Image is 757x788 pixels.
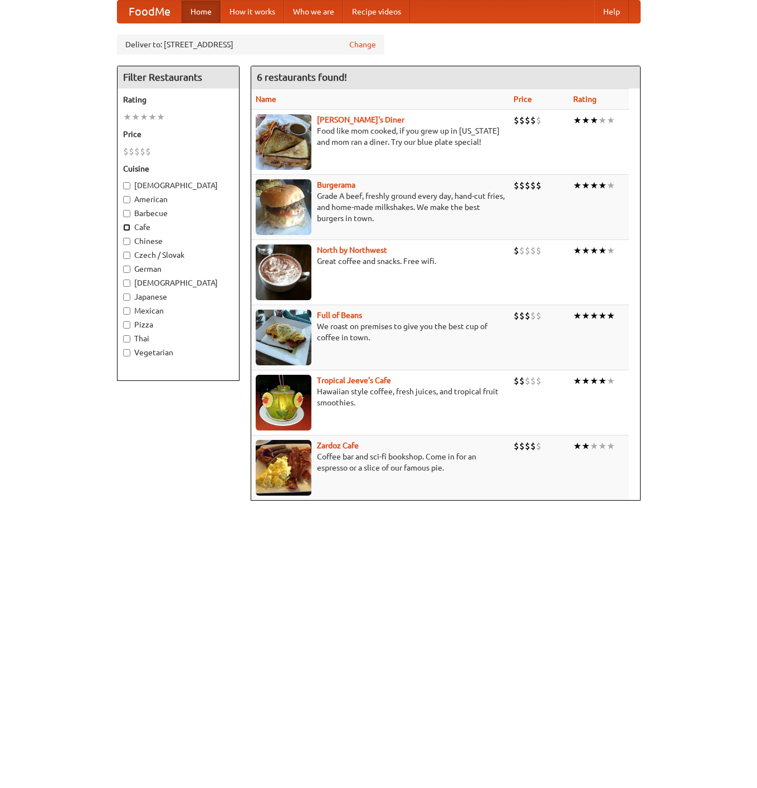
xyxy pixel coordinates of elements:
[257,72,347,82] ng-pluralize: 6 restaurants found!
[536,375,541,387] li: $
[182,1,221,23] a: Home
[123,293,130,301] input: Japanese
[525,244,530,257] li: $
[590,375,598,387] li: ★
[256,375,311,430] img: jeeves.jpg
[519,440,525,452] li: $
[123,224,130,231] input: Cafe
[514,179,519,192] li: $
[317,180,355,189] a: Burgerama
[536,310,541,322] li: $
[123,163,233,174] h5: Cuisine
[256,321,505,343] p: We roast on premises to give you the best cup of coffee in town.
[519,375,525,387] li: $
[256,114,311,170] img: sallys.jpg
[590,310,598,322] li: ★
[148,111,157,123] li: ★
[573,114,582,126] li: ★
[582,310,590,322] li: ★
[256,440,311,496] img: zardoz.jpg
[123,333,233,344] label: Thai
[607,310,615,322] li: ★
[145,145,151,158] li: $
[530,375,536,387] li: $
[582,114,590,126] li: ★
[317,311,362,320] b: Full of Beans
[256,244,311,300] img: north.jpg
[140,111,148,123] li: ★
[123,208,233,219] label: Barbecue
[256,256,505,267] p: Great coffee and snacks. Free wifi.
[590,114,598,126] li: ★
[519,310,525,322] li: $
[536,440,541,452] li: $
[590,244,598,257] li: ★
[530,114,536,126] li: $
[317,441,359,450] a: Zardoz Cafe
[573,440,582,452] li: ★
[256,179,311,235] img: burgerama.jpg
[317,246,387,254] a: North by Northwest
[582,244,590,257] li: ★
[123,94,233,105] h5: Rating
[123,194,233,205] label: American
[607,179,615,192] li: ★
[118,66,239,89] h4: Filter Restaurants
[256,451,505,473] p: Coffee bar and sci-fi bookshop. Come in for an espresso or a slice of our famous pie.
[123,305,233,316] label: Mexican
[573,375,582,387] li: ★
[525,440,530,452] li: $
[519,244,525,257] li: $
[123,210,130,217] input: Barbecue
[123,182,130,189] input: [DEMOGRAPHIC_DATA]
[123,291,233,302] label: Japanese
[123,129,233,140] h5: Price
[123,180,233,191] label: [DEMOGRAPHIC_DATA]
[123,280,130,287] input: [DEMOGRAPHIC_DATA]
[607,114,615,126] li: ★
[573,244,582,257] li: ★
[573,95,597,104] a: Rating
[514,244,519,257] li: $
[594,1,629,23] a: Help
[590,440,598,452] li: ★
[256,190,505,224] p: Grade A beef, freshly ground every day, hand-cut fries, and home-made milkshakes. We make the bes...
[607,375,615,387] li: ★
[598,440,607,452] li: ★
[131,111,140,123] li: ★
[525,310,530,322] li: $
[118,1,182,23] a: FoodMe
[123,249,233,261] label: Czech / Slovak
[598,179,607,192] li: ★
[317,115,404,124] b: [PERSON_NAME]'s Diner
[256,310,311,365] img: beans.jpg
[123,307,130,315] input: Mexican
[582,440,590,452] li: ★
[123,252,130,259] input: Czech / Slovak
[123,321,130,329] input: Pizza
[582,375,590,387] li: ★
[123,266,130,273] input: German
[514,440,519,452] li: $
[519,114,525,126] li: $
[129,145,134,158] li: $
[536,244,541,257] li: $
[607,440,615,452] li: ★
[157,111,165,123] li: ★
[123,196,130,203] input: American
[519,179,525,192] li: $
[256,95,276,104] a: Name
[607,244,615,257] li: ★
[590,179,598,192] li: ★
[530,440,536,452] li: $
[123,347,233,358] label: Vegetarian
[123,236,233,247] label: Chinese
[123,111,131,123] li: ★
[598,375,607,387] li: ★
[536,179,541,192] li: $
[598,114,607,126] li: ★
[573,310,582,322] li: ★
